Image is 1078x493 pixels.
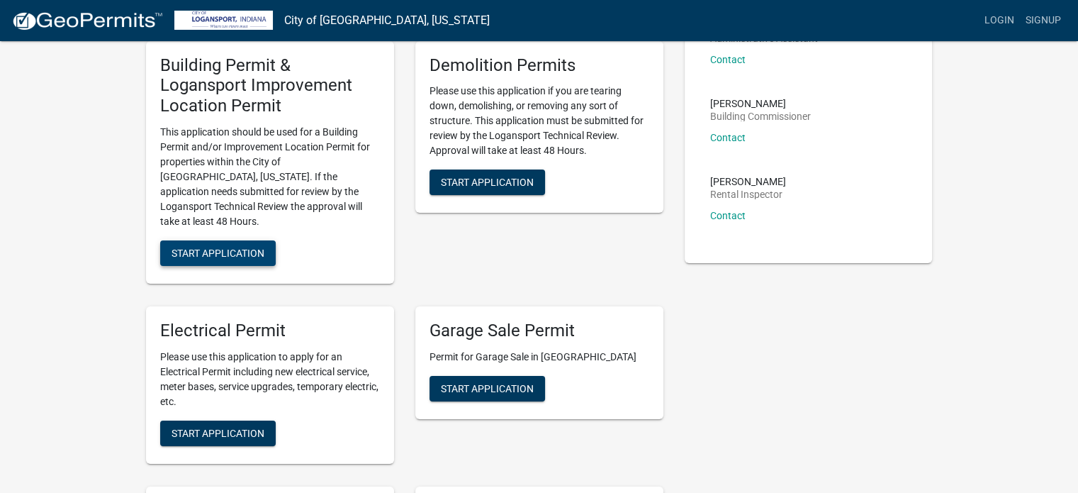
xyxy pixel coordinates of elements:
span: Start Application [172,247,264,258]
p: [PERSON_NAME] [710,99,811,109]
h5: Electrical Permit [160,321,380,341]
button: Start Application [160,240,276,266]
button: Start Application [429,376,545,401]
button: Start Application [160,421,276,446]
p: This application should be used for a Building Permit and/or Improvement Location Permit for prop... [160,125,380,229]
span: Start Application [172,427,264,438]
p: Building Commissioner [710,111,811,121]
a: Contact [710,54,746,65]
h5: Building Permit & Logansport Improvement Location Permit [160,55,380,116]
a: City of [GEOGRAPHIC_DATA], [US_STATE] [284,9,490,33]
h5: Demolition Permits [429,55,649,76]
a: Contact [710,132,746,143]
p: Please use this application if you are tearing down, demolishing, or removing any sort of structu... [429,84,649,158]
a: Signup [1020,7,1067,34]
span: Start Application [441,382,534,394]
span: Start Application [441,177,534,188]
a: Login [979,7,1020,34]
a: Contact [710,210,746,221]
p: Permit for Garage Sale in [GEOGRAPHIC_DATA] [429,350,649,365]
img: City of Logansport, Indiana [174,11,273,30]
p: Rental Inspector [710,189,786,199]
p: Please use this application to apply for an Electrical Permit including new electrical service, m... [160,350,380,409]
button: Start Application [429,170,545,195]
p: [PERSON_NAME] [710,177,786,187]
h5: Garage Sale Permit [429,321,649,341]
